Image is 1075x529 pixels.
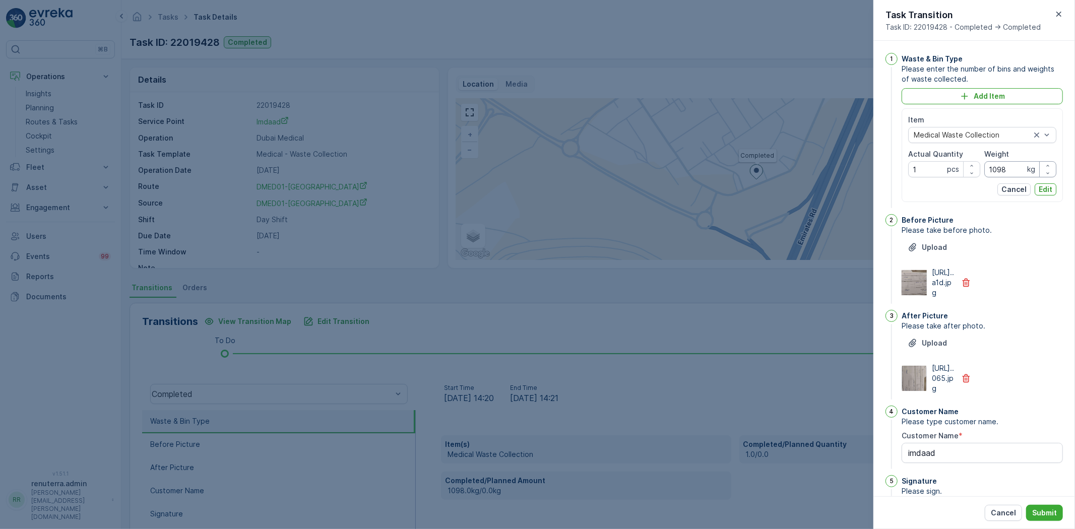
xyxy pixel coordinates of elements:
p: Edit [1039,184,1052,194]
button: Edit [1035,183,1056,195]
img: Media Preview [902,270,927,295]
button: Cancel [985,505,1022,521]
span: Please sign. [902,486,1063,496]
button: Upload File [902,239,953,255]
p: Signature [902,476,937,486]
p: pcs [947,164,959,174]
p: Before Picture [902,215,954,225]
span: Please take after photo. [902,321,1063,331]
label: Weight [984,150,1009,158]
p: kg [1027,164,1035,174]
span: Task ID: 22019428 - Completed -> Completed [886,22,1041,32]
span: Please enter the number of bins and weights of waste collected. [902,64,1063,84]
div: 1 [886,53,898,65]
p: [URL]..a1d.jpg [932,268,955,298]
span: Please take before photo. [902,225,1063,235]
button: Cancel [997,183,1031,195]
p: Waste & Bin Type [902,54,963,64]
div: 3 [886,310,898,322]
button: Add Item [902,88,1063,104]
p: Cancel [1001,184,1027,194]
label: Item [908,115,924,124]
p: Upload [922,338,947,348]
p: [URL]..065.jpg [932,363,955,393]
p: Add Item [974,91,1005,101]
label: Customer Name [902,431,959,440]
p: Cancel [991,508,1016,518]
span: Please type customer name. [902,417,1063,427]
button: Submit [1026,505,1063,521]
img: Media Preview [902,366,926,391]
p: Submit [1032,508,1057,518]
button: Upload File [902,335,953,351]
p: Customer Name [902,407,959,417]
div: 4 [886,406,898,418]
p: Upload [922,242,947,252]
div: 5 [886,475,898,487]
label: Actual Quantity [908,150,963,158]
p: Task Transition [886,8,1041,22]
div: 2 [886,214,898,226]
p: After Picture [902,311,948,321]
